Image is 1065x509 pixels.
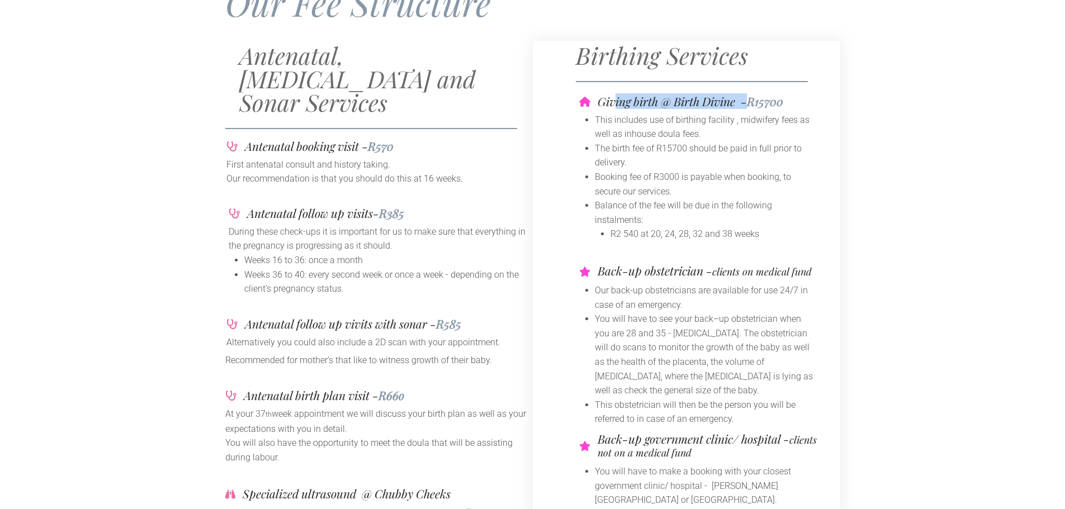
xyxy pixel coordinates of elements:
[247,207,404,219] h4: Antenatal follow up visits-
[368,138,394,154] span: R570
[226,172,532,186] p: Our recommendation is that you should do this at 16 weeks.
[226,335,532,350] p: Alternatively you could also include a 2D scan with your appointment.
[595,198,818,227] li: Balance of the fee will be due in the following instalments:
[229,225,529,253] p: During these check-ups it is important for us to make sure that everything in the pregnancy is pr...
[712,265,812,278] span: clients on medical fund
[244,389,404,401] h4: Antenatal birth plan visit -
[595,398,818,426] li: This obstetrician will then be the person you will be referred to in case of an emergency.
[244,253,529,268] li: Weeks 16 to 36: once a month
[243,488,451,500] h4: Specialized ultrasound @ Chubby Cheeks
[747,93,783,109] span: R15700
[378,387,404,403] span: R66o
[595,313,813,396] span: You will have to see your back–up obstetrician when you are 28 and 35 - [MEDICAL_DATA]. The obste...
[598,433,817,459] span: clients not on a medical fund
[595,170,818,198] li: Booking fee of R3000 is payable when booking, to secure our services.
[245,318,461,330] h4: Antenatal follow up vivits with sonar -
[595,464,818,507] li: You will have to make a booking with your closest government clinic/ hospital - [PERSON_NAME][GEO...
[595,113,818,141] li: This includes use of birthing facility , midwifery fees as well as inhouse doula fees.
[244,268,529,296] li: Weeks 36 to 40: every second week or once a week - depending on the client's pregnancy status.
[245,140,394,152] h4: Antenatal booking visit -
[226,158,532,172] p: First antenatal consult and history taking.
[598,265,815,278] h4: Back-up obstetrician -
[379,205,404,221] span: R385
[239,44,533,114] h2: Antenatal, [MEDICAL_DATA] and Sonar Services
[225,407,533,436] p: At your 37 week appointment we will discuss your birth plan as well as your expectations with you...
[595,141,818,170] li: The birth fee of R15700 should be paid in full prior to delivery.
[436,316,461,331] span: R585
[225,436,533,464] p: You will also have the opportunity to meet the doula that will be assisting during labour.
[598,96,783,107] h4: Giving birth @ Birth Divine -
[576,44,834,67] h2: Birthing Services
[595,283,818,312] li: Our back-up obstetricians are available for use 24/7 in case of an emergency.
[610,227,818,241] li: R2 540 at 20, 24, 28, 32 and 38 weeks
[225,353,533,368] p: Recommended for mother's that like to witness growth of their baby.
[266,410,272,418] span: th
[598,433,818,459] h4: Back-up government clinic/ hospital -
